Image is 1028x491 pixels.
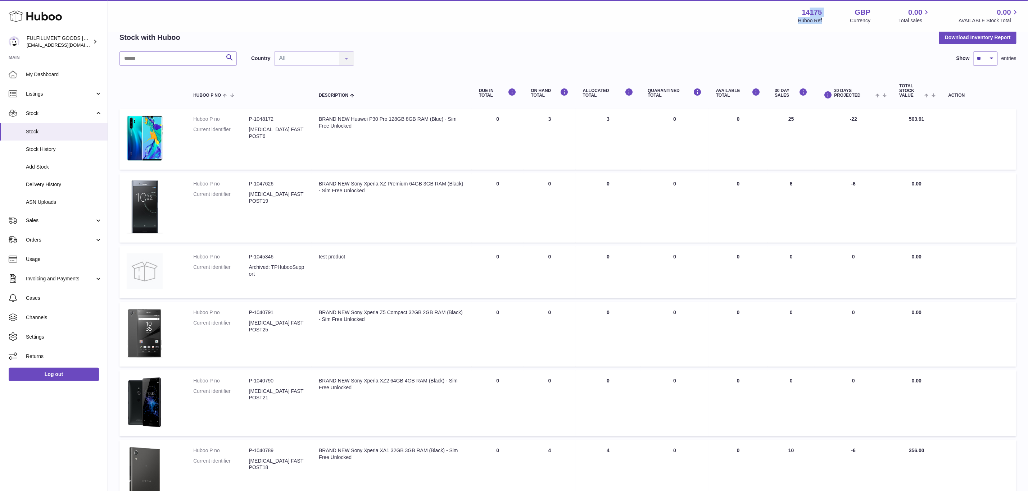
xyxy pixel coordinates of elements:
[9,36,19,47] img: sales@fulfillmentgoodsuk.com
[709,302,767,367] td: 0
[251,55,271,62] label: Country
[673,181,676,187] span: 0
[775,88,807,98] div: 30 DAY SALES
[26,199,102,206] span: ASN Uploads
[26,237,95,243] span: Orders
[959,8,1019,24] a: 0.00 AVAILABLE Stock Total
[767,246,815,298] td: 0
[26,164,102,170] span: Add Stock
[26,181,102,188] span: Delivery History
[193,320,249,333] dt: Current identifier
[912,309,921,315] span: 0.00
[249,309,304,316] dd: P-1040791
[767,173,815,243] td: 6
[193,388,249,401] dt: Current identifier
[709,173,767,243] td: 0
[249,180,304,187] dd: P-1047626
[948,93,1009,98] div: Action
[26,314,102,321] span: Channels
[673,309,676,315] span: 0
[26,353,102,360] span: Returns
[997,8,1011,17] span: 0.00
[249,264,304,277] dd: Archived: TPHubooSupport
[898,17,930,24] span: Total sales
[815,109,892,170] td: -22
[193,93,221,98] span: Huboo P no
[26,110,95,117] span: Stock
[27,42,106,48] span: [EMAIL_ADDRESS][DOMAIN_NAME]
[709,109,767,170] td: 0
[524,302,576,367] td: 0
[576,302,640,367] td: 0
[193,264,249,277] dt: Current identifier
[249,388,304,401] dd: [MEDICAL_DATA] FASTPOST21
[479,88,516,98] div: DUE IN TOTAL
[909,116,924,122] span: 563.91
[850,17,871,24] div: Currency
[472,246,524,298] td: 0
[524,246,576,298] td: 0
[319,116,465,129] div: BRAND NEW Huawei P30 Pro 128GB 8GB RAM (Blue) - Sim Free Unlocked
[524,109,576,170] td: 3
[898,8,930,24] a: 0.00 Total sales
[956,55,970,62] label: Show
[249,377,304,384] dd: P-1040790
[815,246,892,298] td: 0
[193,447,249,454] dt: Huboo P no
[767,370,815,436] td: 0
[576,370,640,436] td: 0
[716,88,760,98] div: AVAILABLE Total
[472,109,524,170] td: 0
[815,302,892,367] td: 0
[900,84,923,98] span: Total stock value
[939,31,1016,44] button: Download Inventory Report
[531,88,569,98] div: ON HAND Total
[127,309,163,358] img: product image
[1001,55,1016,62] span: entries
[673,254,676,260] span: 0
[319,93,348,98] span: Description
[249,126,304,140] dd: [MEDICAL_DATA] FASTPOST6
[576,109,640,170] td: 3
[193,377,249,384] dt: Huboo P no
[855,8,870,17] strong: GBP
[26,334,102,340] span: Settings
[26,217,95,224] span: Sales
[673,378,676,384] span: 0
[673,448,676,453] span: 0
[249,458,304,471] dd: [MEDICAL_DATA] FASTPOST18
[127,116,163,161] img: product image
[249,320,304,333] dd: [MEDICAL_DATA] FASTPOST25
[26,256,102,263] span: Usage
[193,180,249,187] dt: Huboo P no
[583,88,633,98] div: ALLOCATED Total
[319,377,465,391] div: BRAND NEW Sony Xperia XZ2 64GB 4GB RAM (Black) - Sim Free Unlocked
[127,253,163,289] img: product image
[524,173,576,243] td: 0
[193,116,249,123] dt: Huboo P no
[524,370,576,436] td: 0
[815,370,892,436] td: 0
[319,180,465,194] div: BRAND NEW Sony Xperia XZ Premium 64GB 3GB RAM (Black) - Sim Free Unlocked
[249,253,304,260] dd: P-1045346
[767,109,815,170] td: 25
[909,448,924,453] span: 356.00
[9,368,99,381] a: Log out
[26,128,102,135] span: Stock
[249,191,304,205] dd: [MEDICAL_DATA] FASTPOST19
[576,246,640,298] td: 0
[648,88,702,98] div: QUARANTINED Total
[576,173,640,243] td: 0
[798,17,822,24] div: Huboo Ref
[193,253,249,260] dt: Huboo P no
[249,447,304,454] dd: P-1040789
[912,254,921,260] span: 0.00
[193,191,249,205] dt: Current identifier
[472,302,524,367] td: 0
[472,173,524,243] td: 0
[26,146,102,153] span: Stock History
[319,309,465,323] div: BRAND NEW Sony Xperia Z5 Compact 32GB 2GB RAM (Black) - Sim Free Unlocked
[193,458,249,471] dt: Current identifier
[249,116,304,123] dd: P-1048172
[27,35,91,49] div: FULFILLMENT GOODS [GEOGRAPHIC_DATA]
